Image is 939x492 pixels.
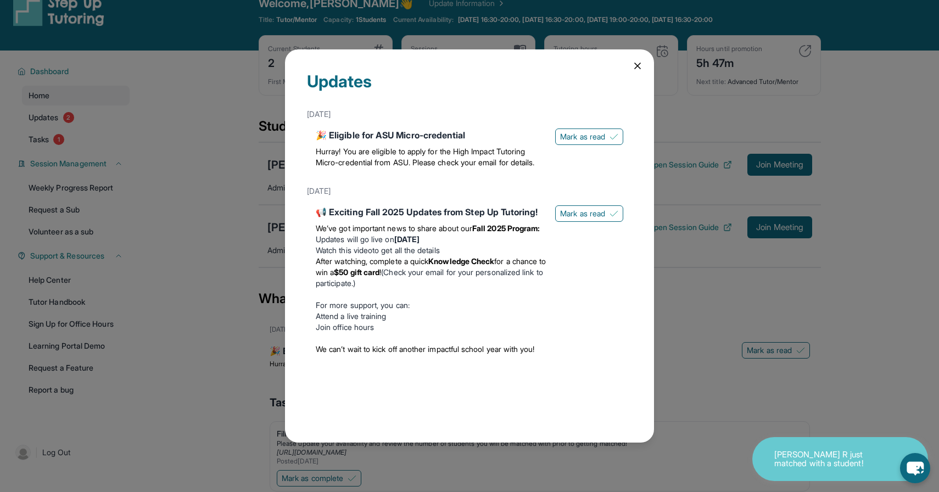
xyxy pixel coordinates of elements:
span: We’ve got important news to share about our [316,223,472,233]
p: For more support, you can: [316,300,546,311]
p: [PERSON_NAME] R just matched with a student! [774,450,884,468]
li: Updates will go live on [316,234,546,245]
strong: [DATE] [394,234,420,244]
button: Mark as read [555,128,623,145]
div: 🎉 Eligible for ASU Micro-credential [316,128,546,142]
a: Attend a live training [316,311,387,321]
span: After watching, complete a quick [316,256,428,266]
div: Updates [307,71,632,104]
img: Mark as read [610,209,618,218]
strong: $50 gift card [334,267,379,277]
div: [DATE] [307,181,632,201]
button: chat-button [900,453,930,483]
span: Mark as read [560,208,605,219]
li: (Check your email for your personalized link to participate.) [316,256,546,289]
span: Mark as read [560,131,605,142]
strong: Knowledge Check [428,256,494,266]
span: We can’t wait to kick off another impactful school year with you! [316,344,535,354]
img: Mark as read [610,132,618,141]
strong: Fall 2025 Program: [472,223,540,233]
a: Join office hours [316,322,374,332]
span: Hurray! You are eligible to apply for the High Impact Tutoring Micro-credential from ASU. Please ... [316,147,534,167]
a: Watch this video [316,245,372,255]
button: Mark as read [555,205,623,222]
span: ! [379,267,381,277]
li: to get all the details [316,245,546,256]
div: [DATE] [307,104,632,124]
div: 📢 Exciting Fall 2025 Updates from Step Up Tutoring! [316,205,546,219]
